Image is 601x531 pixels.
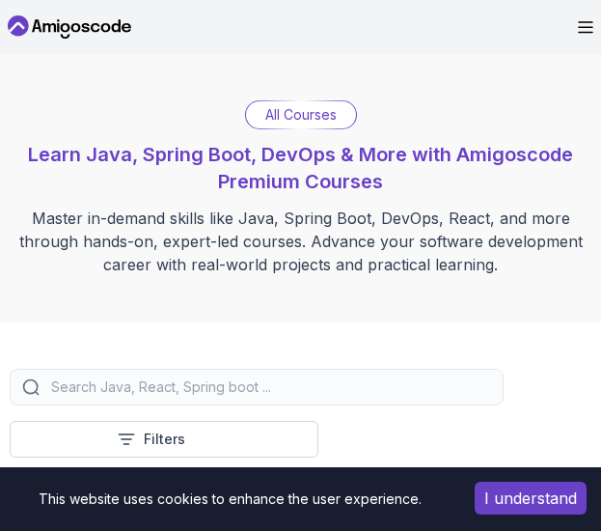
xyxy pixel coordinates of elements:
[10,207,591,276] p: Master in-demand skills like Java, Spring Boot, DevOps, React, and more through hands-on, expert-...
[265,105,337,125] p: All Courses
[28,143,573,193] span: Learn Java, Spring Boot, DevOps & More with Amigoscode Premium Courses
[578,21,593,34] button: Open Menu
[14,482,446,517] div: This website uses cookies to enhance the user experience.
[10,421,318,458] button: Filters
[144,430,185,449] p: Filters
[47,377,491,397] input: Search Java, React, Spring boot ...
[475,482,587,515] button: Accept cookies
